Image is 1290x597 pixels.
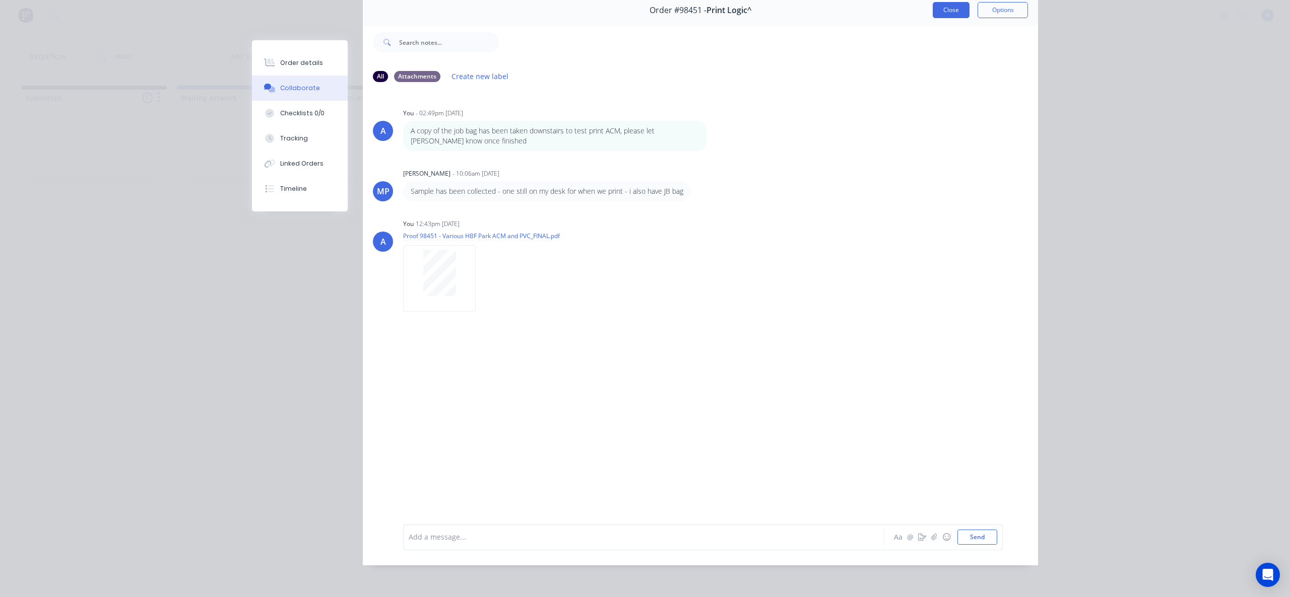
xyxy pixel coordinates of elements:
[416,219,460,229] div: 12:43pm [DATE]
[399,32,499,52] input: Search notes...
[252,151,348,176] button: Linked Orders
[252,126,348,151] button: Tracking
[933,2,970,18] button: Close
[650,6,706,15] span: Order #98451 -
[892,531,904,543] button: Aa
[416,109,463,118] div: - 02:49pm [DATE]
[280,159,324,168] div: Linked Orders
[377,185,390,197] div: MP
[280,109,325,118] div: Checklists 0/0
[904,531,916,543] button: @
[252,76,348,101] button: Collaborate
[373,71,388,82] div: All
[446,69,514,83] button: Create new label
[403,109,414,118] div: You
[957,530,997,545] button: Send
[453,169,499,178] div: - 10:06am [DATE]
[280,58,323,67] div: Order details
[252,176,348,201] button: Timeline
[403,219,414,229] div: You
[280,84,320,93] div: Collaborate
[394,71,440,82] div: Attachments
[411,126,699,146] p: A copy of the job bag has been taken downstairs to test print ACM, please let [PERSON_NAME] know ...
[403,232,560,240] p: Proof 98451 - Various HBF Park ACM and PVC_FINAL.pdf
[978,2,1028,18] button: Options
[411,186,683,196] p: Sample has been collected - one still on my desk for when we print - i also have JB bag
[1256,563,1280,587] div: Open Intercom Messenger
[280,184,307,193] div: Timeline
[380,236,386,248] div: A
[252,101,348,126] button: Checklists 0/0
[706,6,752,15] span: Print Logic^
[403,169,450,178] div: [PERSON_NAME]
[380,125,386,137] div: A
[280,134,308,143] div: Tracking
[940,531,952,543] button: ☺
[252,50,348,76] button: Order details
